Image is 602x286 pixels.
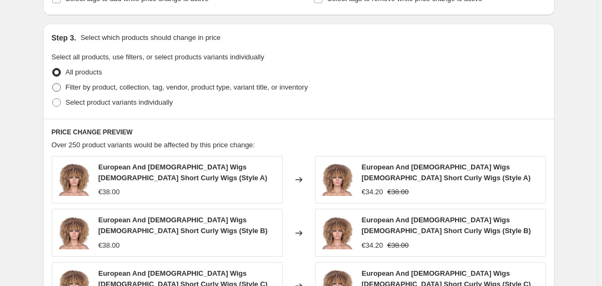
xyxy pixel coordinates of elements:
[66,98,173,106] span: Select product variants individually
[321,217,353,249] img: 1621223068180_80x.jpg
[58,217,90,249] img: 1621223068180_80x.jpg
[99,216,268,235] span: European And [DEMOGRAPHIC_DATA] Wigs [DEMOGRAPHIC_DATA] Short Curly Wigs (Style B)
[52,53,264,61] span: Select all products, use filters, or select products variants individually
[387,240,409,251] strike: €38.00
[387,187,409,198] strike: €38.00
[80,32,220,43] p: Select which products should change in price
[52,141,255,149] span: Over 250 product variants would be affected by this price change:
[362,163,531,182] span: European And [DEMOGRAPHIC_DATA] Wigs [DEMOGRAPHIC_DATA] Short Curly Wigs (Style A)
[99,187,120,198] div: €38.00
[362,216,531,235] span: European And [DEMOGRAPHIC_DATA] Wigs [DEMOGRAPHIC_DATA] Short Curly Wigs (Style B)
[362,187,383,198] div: €34.20
[66,68,102,76] span: All products
[52,128,546,137] h6: PRICE CHANGE PREVIEW
[58,164,90,196] img: 1621223068180_80x.jpg
[52,32,76,43] h2: Step 3.
[66,83,308,91] span: Filter by product, collection, tag, vendor, product type, variant title, or inventory
[362,240,383,251] div: €34.20
[99,163,268,182] span: European And [DEMOGRAPHIC_DATA] Wigs [DEMOGRAPHIC_DATA] Short Curly Wigs (Style A)
[321,164,353,196] img: 1621223068180_80x.jpg
[99,240,120,251] div: €38.00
